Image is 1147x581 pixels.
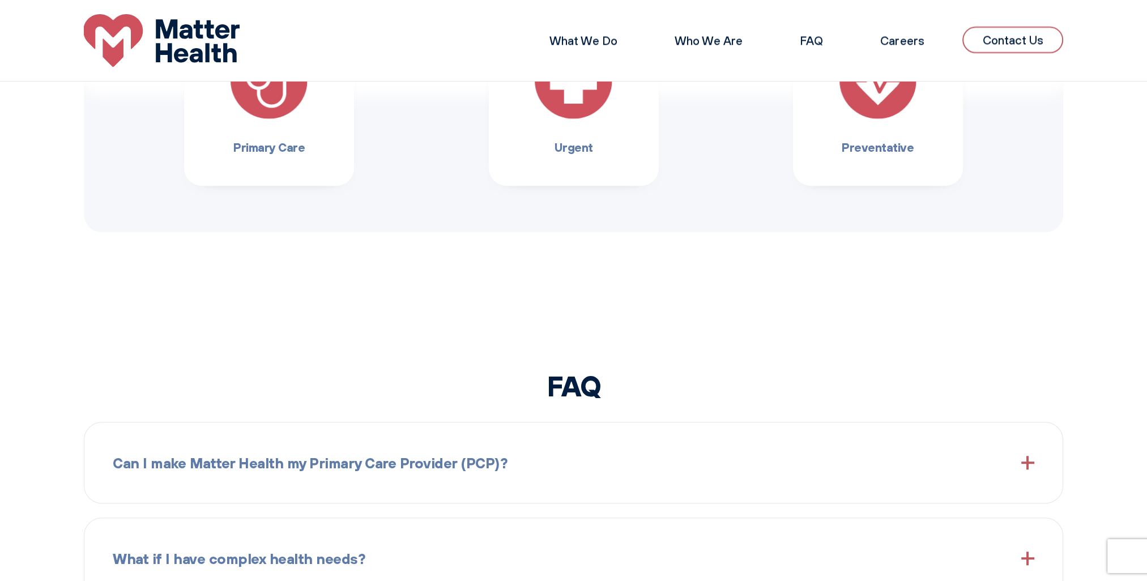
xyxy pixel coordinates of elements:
[800,33,823,48] a: FAQ
[880,33,924,48] a: Careers
[84,369,1064,403] h2: FAQ
[113,451,508,475] span: Can I make Matter Health my Primary Care Provider (PCP)?
[962,27,1064,53] a: Contact Us
[821,138,934,157] h3: Preventative
[549,33,617,48] a: What We Do
[517,138,630,157] h3: Urgent
[113,547,365,570] span: What if I have complex health needs?
[675,33,743,48] a: Who We Are
[213,138,326,157] h3: Primary Care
